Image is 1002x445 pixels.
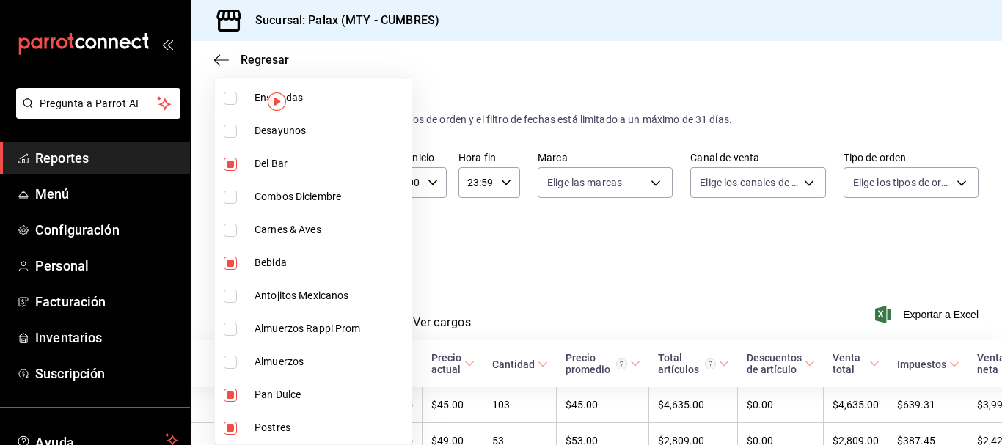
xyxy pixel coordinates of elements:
[255,387,406,402] span: Pan Dulce
[255,420,406,435] span: Postres
[255,189,406,205] span: Combos Diciembre
[255,288,406,304] span: Antojitos Mexicanos
[255,90,406,106] span: Ensaladas
[255,123,406,139] span: Desayunos
[255,321,406,336] span: Almuerzos Rappi Prom
[255,354,406,369] span: Almuerzos
[255,222,406,238] span: Carnes & Aves
[255,255,406,271] span: Bebida
[255,156,406,172] span: Del Bar
[268,92,286,111] img: Tooltip marker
